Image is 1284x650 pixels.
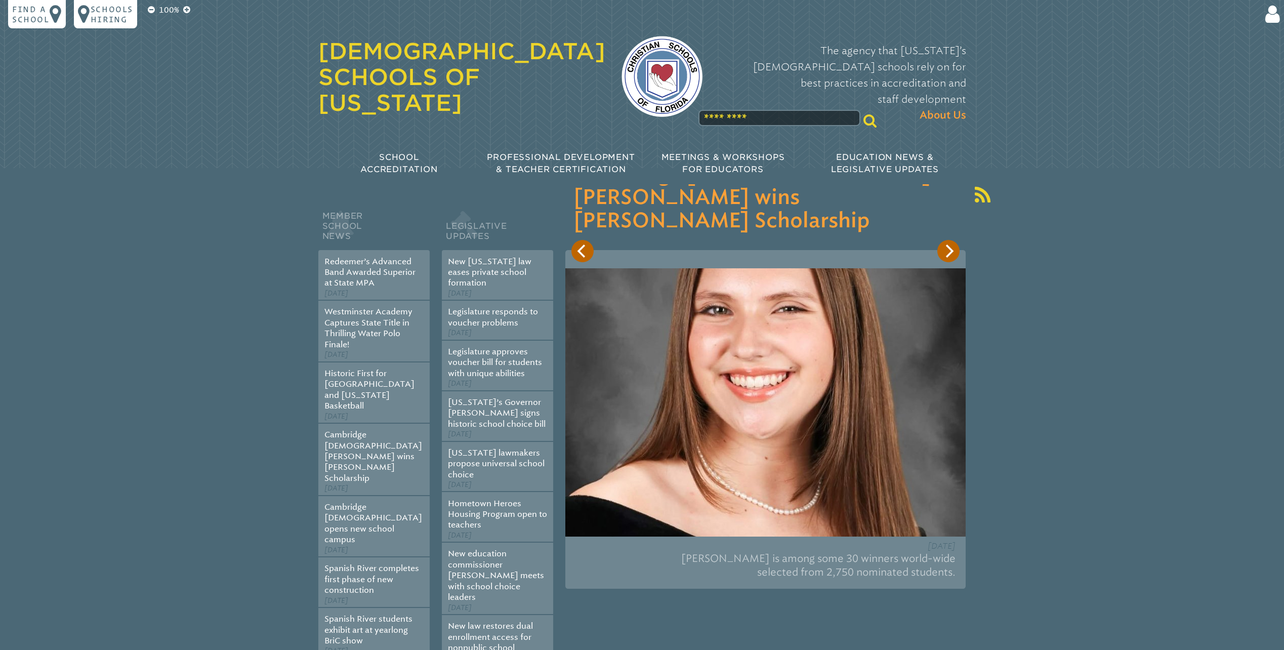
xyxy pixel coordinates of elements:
a: New education commissioner [PERSON_NAME] meets with school choice leaders [448,549,544,602]
h2: Member School News [318,209,430,250]
p: Schools Hiring [91,4,133,24]
span: Education News & Legislative Updates [831,152,939,174]
a: New [US_STATE] law eases private school formation [448,257,531,288]
span: [DATE] [448,531,472,540]
span: Professional Development & Teacher Certification [487,152,635,174]
h2: Legislative Updates [442,209,553,250]
button: Next [937,240,960,262]
span: [DATE] [448,480,472,489]
span: [DATE] [324,596,348,605]
span: Meetings & Workshops for Educators [661,152,785,174]
span: [DATE] [324,289,348,298]
a: [DEMOGRAPHIC_DATA] Schools of [US_STATE] [318,38,605,116]
span: [DATE] [448,430,472,438]
h3: Cambridge [DEMOGRAPHIC_DATA][PERSON_NAME] wins [PERSON_NAME] Scholarship [573,163,958,233]
p: Find a school [12,4,50,24]
span: [DATE] [324,484,348,493]
a: Cambridge [DEMOGRAPHIC_DATA][PERSON_NAME] wins [PERSON_NAME] Scholarship [324,430,422,483]
p: The agency that [US_STATE]’s [DEMOGRAPHIC_DATA] schools rely on for best practices in accreditati... [719,43,966,124]
a: Legislature approves voucher bill for students with unique abilities [448,347,542,378]
a: [US_STATE] lawmakers propose universal school choice [448,448,545,479]
span: [DATE] [324,412,348,421]
span: School Accreditation [360,152,437,174]
a: Spanish River students exhibit art at yearlong BriC show [324,614,412,645]
span: [DATE] [324,350,348,359]
a: [US_STATE]’s Governor [PERSON_NAME] signs historic school choice bill [448,397,546,429]
button: Previous [571,240,594,262]
p: 100% [157,4,181,16]
a: Spanish River completes first phase of new construction [324,563,419,595]
a: Legislature responds to voucher problems [448,307,538,327]
img: 488220306_684746617403275_6629957020662326320_n_791_530_85_s_c1.jpg [565,268,966,537]
span: [DATE] [448,379,472,388]
span: [DATE] [448,329,472,337]
span: [DATE] [324,546,348,554]
a: Westminster Academy Captures State Title in Thrilling Water Polo Finale! [324,307,412,349]
span: [DATE] [928,541,956,551]
a: Hometown Heroes Housing Program open to teachers [448,499,547,530]
a: Redeemer’s Advanced Band Awarded Superior at State MPA [324,257,416,288]
img: csf-logo-web-colors.png [622,36,702,117]
span: [DATE] [448,603,472,612]
span: About Us [920,107,966,124]
span: [DATE] [448,289,472,298]
a: Historic First for [GEOGRAPHIC_DATA] and [US_STATE] Basketball [324,369,415,411]
p: [PERSON_NAME] is among some 30 winners world-wide selected from 2,750 nominated students. [575,548,956,583]
a: Cambridge [DEMOGRAPHIC_DATA] opens new school campus [324,502,422,544]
